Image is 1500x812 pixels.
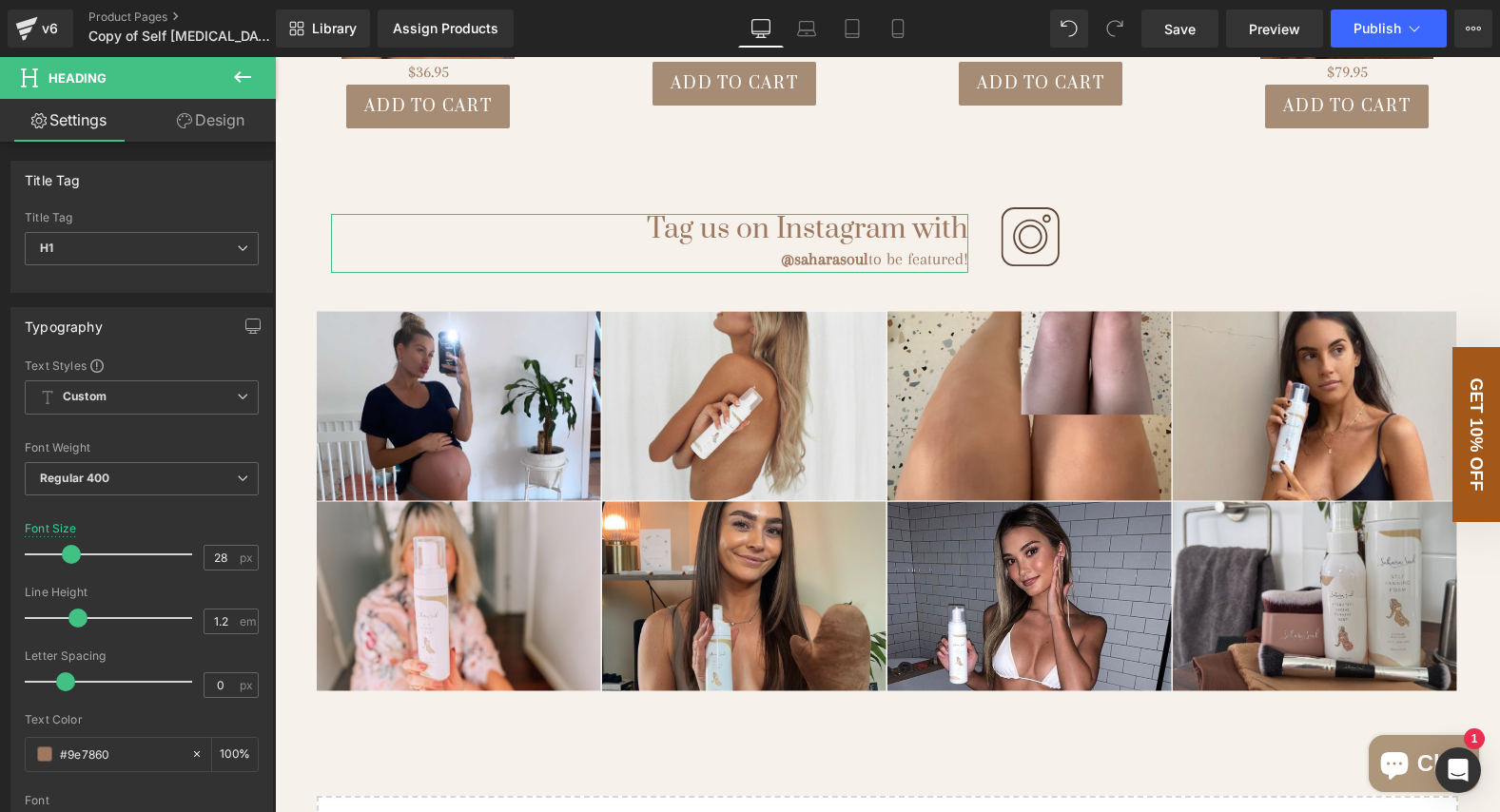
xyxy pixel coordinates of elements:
button: Publish [1331,10,1447,48]
inbox-online-store-chat: Shopify online store chat [1088,678,1210,740]
span: Publish [1354,21,1401,36]
span: Copy of Self [MEDICAL_DATA] Foam 1 - 10k Call - Warda [88,29,271,44]
a: Preview [1226,10,1323,48]
button: Add To Cart [684,5,847,48]
span: $36.95 [133,2,174,28]
span: Heading [49,70,107,86]
span: px [240,551,256,564]
b: Custom [63,389,107,405]
a: Desktop [738,10,784,48]
span: $79.95 [1052,2,1093,28]
a: Laptop [784,10,829,48]
span: Save [1164,19,1196,39]
div: to be featured! [56,189,693,215]
span: Add To Cart [702,16,829,37]
div: Typography [25,308,103,335]
button: Add To Cart [71,28,235,71]
span: Preview [1249,19,1300,39]
input: Color [60,744,182,764]
div: Title Tag [25,211,259,224]
span: Add To Cart [1008,39,1136,60]
b: Regular 400 [40,471,110,485]
button: Redo [1096,10,1134,48]
b: H1 [40,241,53,255]
a: Tablet [829,10,875,48]
a: Design [142,99,280,142]
div: Assign Products [393,21,498,36]
h1: Tag us on Instagram with [56,157,693,189]
button: Add To Cart [990,28,1154,71]
span: px [240,679,256,691]
div: Font Size [25,522,77,535]
div: Font [25,794,259,807]
strong: @saharasoul [506,192,594,211]
div: % [212,738,258,771]
a: Mobile [875,10,921,48]
a: v6 [8,10,73,48]
span: Add To Cart [396,16,523,37]
button: Add To Cart [378,5,541,48]
div: Font Weight [25,441,259,454]
div: Line Height [25,586,259,599]
button: Undo [1050,10,1088,48]
span: Library [312,20,357,37]
div: v6 [38,16,62,41]
div: Title Tag [25,162,81,188]
span: em [240,615,256,628]
span: Add To Cart [89,39,217,60]
a: Product Pages [88,10,307,25]
div: Open Intercom Messenger [1435,747,1481,793]
div: GET 10% OFF [1178,290,1225,465]
button: More [1454,10,1492,48]
div: Text Styles [25,358,259,373]
div: Text Color [25,713,259,726]
span: GET 10% OFF [1193,320,1212,434]
div: Letter Spacing [25,649,259,663]
a: New Library [276,10,370,48]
